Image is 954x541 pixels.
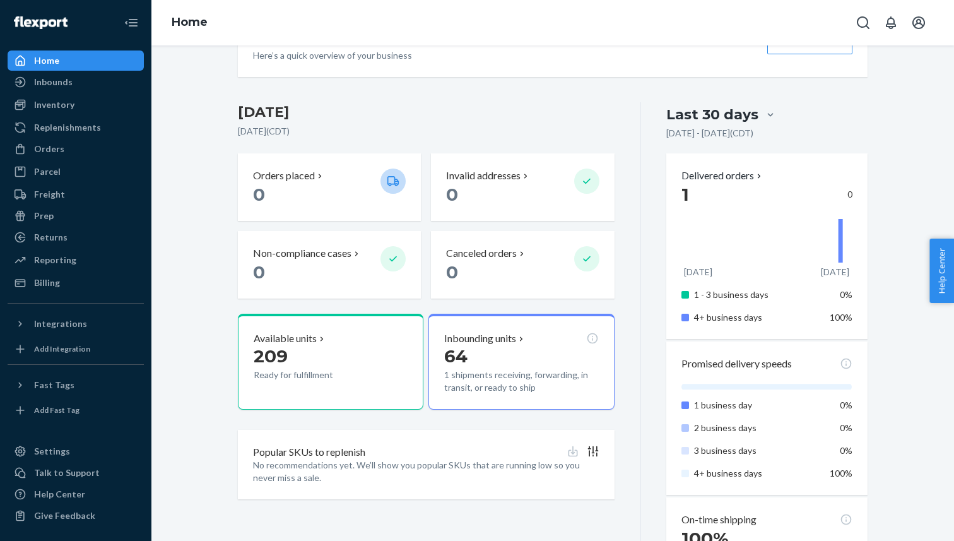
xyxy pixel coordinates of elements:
p: Ready for fulfillment [254,369,370,381]
p: On-time shipping [681,513,757,527]
button: Open account menu [906,10,931,35]
div: Settings [34,445,70,458]
a: Replenishments [8,117,144,138]
p: 4+ business days [694,311,818,324]
div: Replenishments [34,121,101,134]
div: Freight [34,188,65,201]
div: Add Integration [34,343,90,354]
p: Invalid addresses [446,169,521,183]
p: [DATE] [684,266,712,278]
span: 0% [840,400,852,410]
p: 3 business days [694,444,818,457]
span: 209 [254,345,288,367]
p: Popular SKUs to replenish [253,445,365,460]
a: Help Center [8,484,144,504]
a: Reporting [8,250,144,270]
div: Inventory [34,98,74,111]
div: Prep [34,210,54,222]
button: Close Navigation [119,10,144,35]
button: Open Search Box [851,10,876,35]
p: 4+ business days [694,467,818,480]
p: Orders placed [253,169,315,183]
a: Inventory [8,95,144,115]
div: Orders [34,143,64,155]
span: 0% [840,289,852,300]
p: 1 - 3 business days [694,288,818,301]
div: Reporting [34,254,76,266]
span: 100% [830,312,852,323]
a: Home [8,51,144,71]
span: 0 [446,261,458,283]
div: Returns [34,231,68,244]
button: Open notifications [878,10,904,35]
p: Here’s a quick overview of your business [253,49,414,62]
button: Delivered orders [681,169,764,183]
span: 0 [253,261,265,283]
p: [DATE] - [DATE] ( CDT ) [666,127,753,140]
div: Add Fast Tag [34,405,79,415]
div: Billing [34,276,60,289]
button: Available units209Ready for fulfillment [238,314,423,410]
span: 100% [830,468,852,479]
div: Last 30 days [666,105,758,124]
p: [DATE] ( CDT ) [238,125,615,138]
div: Fast Tags [34,379,74,391]
a: Prep [8,206,144,226]
a: Settings [8,441,144,461]
a: Returns [8,227,144,247]
a: Freight [8,184,144,205]
p: No recommendations yet. We’ll show you popular SKUs that are running low so you never miss a sale. [253,459,599,484]
a: Home [172,15,208,29]
div: 0 [681,183,852,206]
p: Available units [254,331,317,346]
p: Non-compliance cases [253,246,351,261]
a: Inbounds [8,72,144,92]
button: Canceled orders 0 [431,231,614,299]
span: 64 [444,345,468,367]
span: 0 [446,184,458,205]
button: Orders placed 0 [238,153,421,221]
p: Promised delivery speeds [681,357,792,371]
span: 0 [253,184,265,205]
span: 0% [840,445,852,456]
span: 1 [681,184,689,205]
a: Parcel [8,162,144,182]
div: Parcel [34,165,61,178]
div: Give Feedback [34,509,95,522]
div: Help Center [34,488,85,501]
p: 1 business day [694,399,818,412]
p: 2 business days [694,422,818,434]
span: 0% [840,422,852,433]
div: Integrations [34,318,87,330]
h3: [DATE] [238,102,615,122]
div: Inbounds [34,76,73,88]
a: Orders [8,139,144,159]
button: Invalid addresses 0 [431,153,614,221]
button: Integrations [8,314,144,334]
a: Talk to Support [8,463,144,483]
button: Inbounding units641 shipments receiving, forwarding, in transit, or ready to ship [428,314,614,410]
p: Inbounding units [444,331,516,346]
button: Non-compliance cases 0 [238,231,421,299]
div: Talk to Support [34,467,100,479]
div: Home [34,54,59,67]
button: Give Feedback [8,506,144,526]
ol: breadcrumbs [162,4,218,41]
p: 1 shipments receiving, forwarding, in transit, or ready to ship [444,369,598,394]
p: [DATE] [821,266,849,278]
button: Help Center [929,239,954,303]
a: Billing [8,273,144,293]
p: Canceled orders [446,246,517,261]
a: Add Fast Tag [8,400,144,420]
img: Flexport logo [14,16,68,29]
a: Add Integration [8,339,144,359]
button: Fast Tags [8,375,144,395]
